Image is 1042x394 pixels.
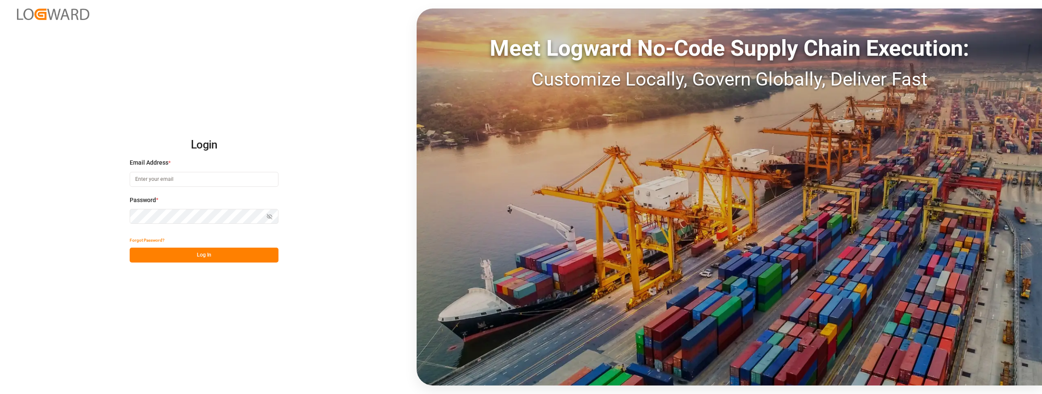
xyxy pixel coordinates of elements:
span: Email Address [130,158,168,167]
button: Forgot Password? [130,233,165,248]
input: Enter your email [130,172,278,187]
button: Log In [130,248,278,263]
div: Meet Logward No-Code Supply Chain Execution: [417,32,1042,65]
div: Customize Locally, Govern Globally, Deliver Fast [417,65,1042,93]
img: Logward_new_orange.png [17,9,89,20]
span: Password [130,196,156,205]
h2: Login [130,131,278,159]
